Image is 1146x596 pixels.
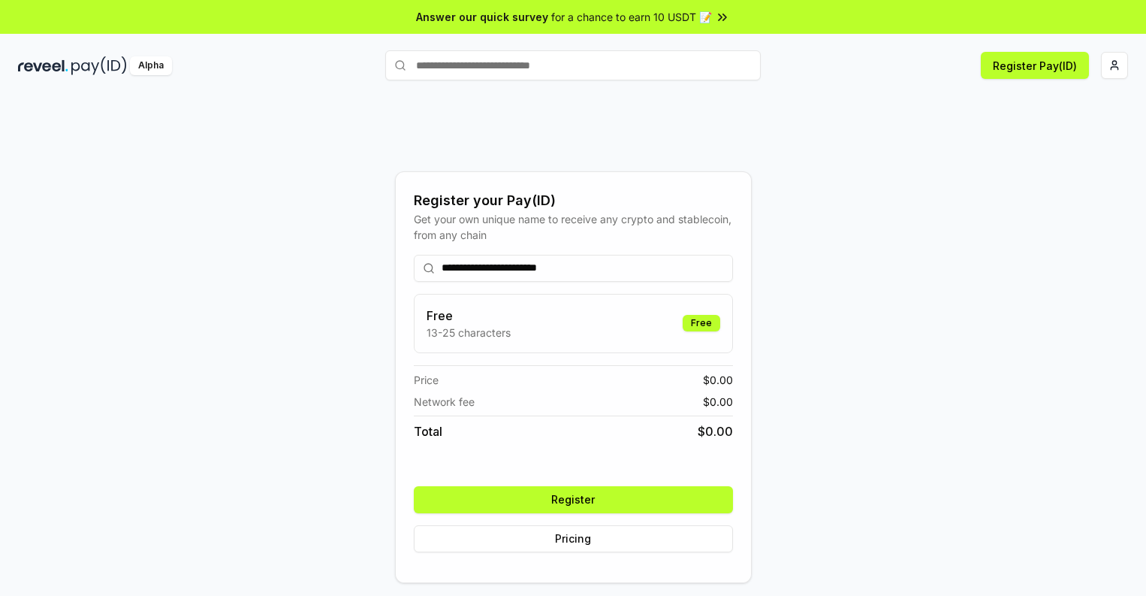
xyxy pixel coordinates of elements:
[130,56,172,75] div: Alpha
[414,422,442,440] span: Total
[551,9,712,25] span: for a chance to earn 10 USDT 📝
[71,56,127,75] img: pay_id
[427,307,511,325] h3: Free
[703,394,733,410] span: $ 0.00
[698,422,733,440] span: $ 0.00
[414,372,439,388] span: Price
[683,315,720,331] div: Free
[414,525,733,552] button: Pricing
[414,211,733,243] div: Get your own unique name to receive any crypto and stablecoin, from any chain
[414,486,733,513] button: Register
[414,394,475,410] span: Network fee
[703,372,733,388] span: $ 0.00
[414,190,733,211] div: Register your Pay(ID)
[416,9,548,25] span: Answer our quick survey
[427,325,511,340] p: 13-25 characters
[18,56,68,75] img: reveel_dark
[981,52,1089,79] button: Register Pay(ID)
